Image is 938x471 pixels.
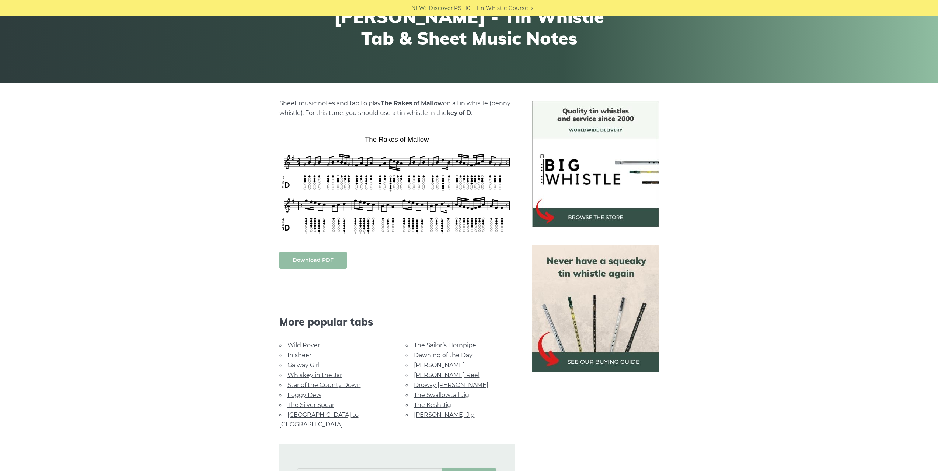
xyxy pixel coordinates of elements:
[429,4,453,13] span: Discover
[381,100,443,107] strong: The Rakes of Mallow
[532,245,659,372] img: tin whistle buying guide
[414,391,469,398] a: The Swallowtail Jig
[279,411,359,428] a: [GEOGRAPHIC_DATA] to [GEOGRAPHIC_DATA]
[279,99,515,118] p: Sheet music notes and tab to play on a tin whistle (penny whistle). For this tune, you should use...
[414,401,451,408] a: The Kesh Jig
[414,411,475,418] a: [PERSON_NAME] Jig
[279,316,515,328] span: More popular tabs
[414,372,480,379] a: [PERSON_NAME] Reel
[287,342,320,349] a: Wild Rover
[454,4,528,13] a: PST10 - Tin Whistle Course
[287,352,311,359] a: Inisheer
[287,382,361,389] a: Star of the County Down
[279,133,515,236] img: The Rakes of Mallow Tin Whistle Tabs & Sheet Music
[532,101,659,227] img: BigWhistle Tin Whistle Store
[414,352,473,359] a: Dawning of the Day
[414,342,476,349] a: The Sailor’s Hornpipe
[447,109,471,116] strong: key of D
[279,252,347,269] a: Download PDF
[287,362,320,369] a: Galway Girl
[414,362,465,369] a: [PERSON_NAME]
[287,391,321,398] a: Foggy Dew
[287,401,334,408] a: The Silver Spear
[411,4,426,13] span: NEW:
[414,382,488,389] a: Drowsy [PERSON_NAME]
[287,372,342,379] a: Whiskey in the Jar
